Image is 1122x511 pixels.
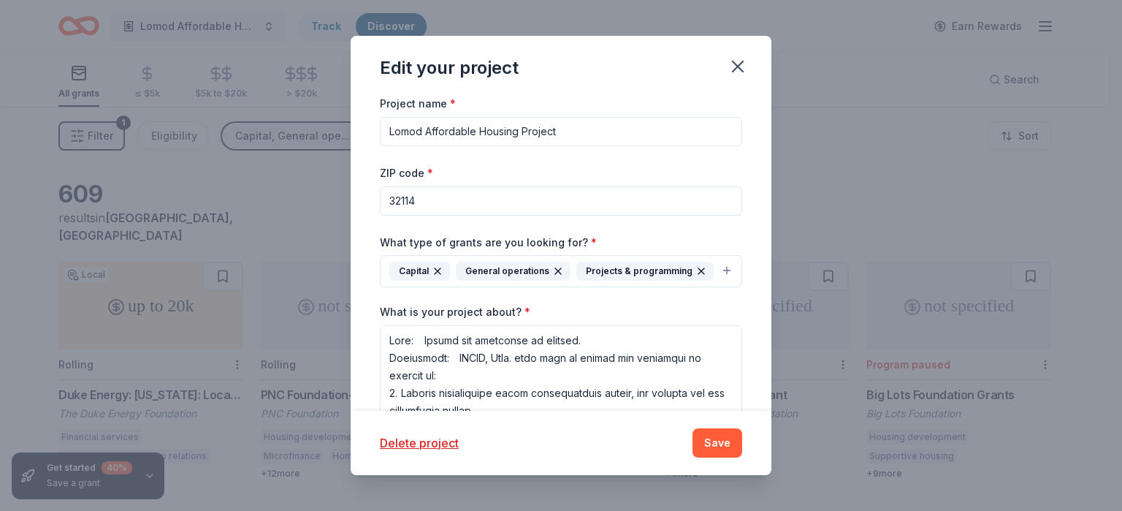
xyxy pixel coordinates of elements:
textarea: Lore: Ipsumd sit ametconse ad elitsed. Doeiusmodt: INCID, Utla. etdo magn al enimad min veniamqui... [380,325,742,457]
div: General operations [456,262,570,281]
label: ZIP code [380,166,433,181]
label: What type of grants are you looking for? [380,235,597,250]
input: 12345 (U.S. only) [380,186,742,216]
label: What is your project about? [380,305,530,319]
div: Edit your project [380,56,519,80]
input: After school program [380,117,742,146]
button: CapitalGeneral operationsProjects & programming [380,255,742,287]
label: Project name [380,96,456,111]
button: Delete project [380,434,459,452]
div: Projects & programming [576,262,714,281]
button: Save [692,428,742,458]
div: Capital [389,262,450,281]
